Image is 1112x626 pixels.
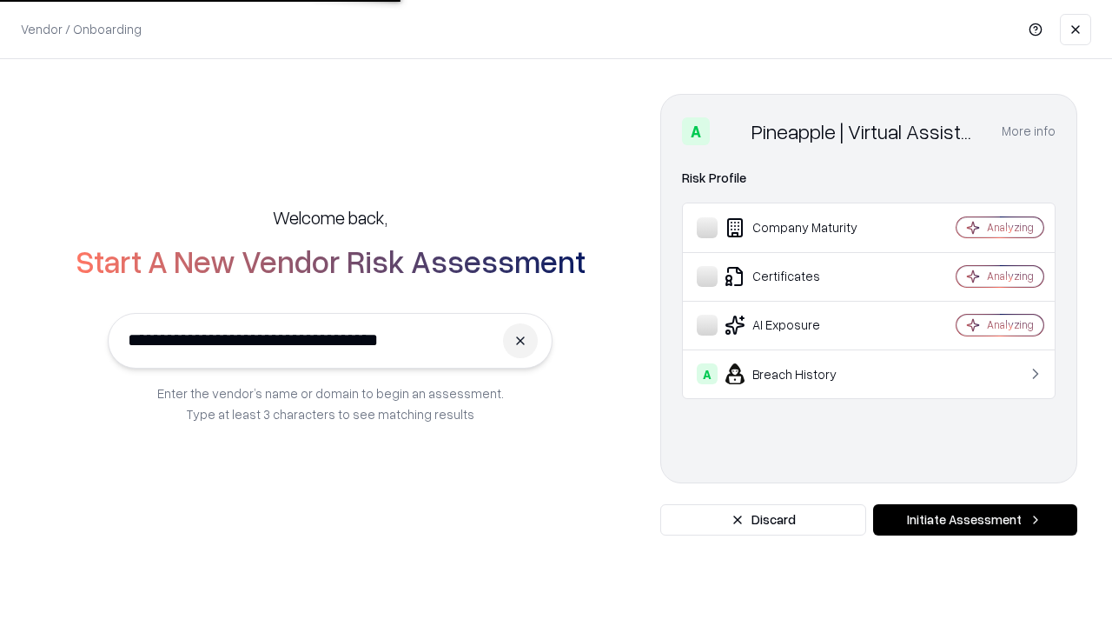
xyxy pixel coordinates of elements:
[21,20,142,38] p: Vendor / Onboarding
[682,168,1056,189] div: Risk Profile
[697,217,904,238] div: Company Maturity
[697,363,904,384] div: Breach History
[660,504,866,536] button: Discard
[751,117,981,145] div: Pineapple | Virtual Assistant Agency
[1002,116,1056,147] button: More info
[697,363,718,384] div: A
[697,315,904,336] div: AI Exposure
[987,269,1034,283] div: Analyzing
[157,383,504,424] p: Enter the vendor’s name or domain to begin an assessment. Type at least 3 characters to see match...
[697,266,904,287] div: Certificates
[873,504,1077,536] button: Initiate Assessment
[987,317,1034,332] div: Analyzing
[76,243,586,278] h2: Start A New Vendor Risk Assessment
[987,220,1034,235] div: Analyzing
[717,117,745,145] img: Pineapple | Virtual Assistant Agency
[273,205,387,230] h5: Welcome back,
[682,117,710,145] div: A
